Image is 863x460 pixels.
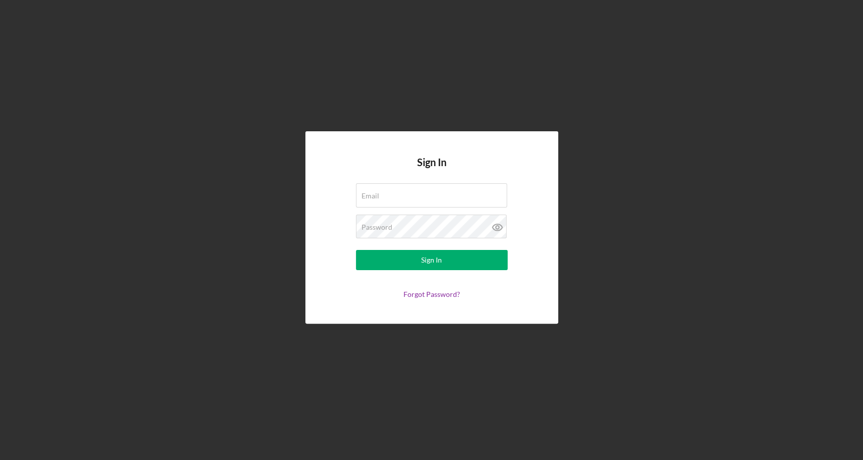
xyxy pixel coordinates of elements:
h4: Sign In [417,157,446,183]
div: Sign In [421,250,442,270]
a: Forgot Password? [403,290,460,298]
label: Password [361,223,392,231]
button: Sign In [356,250,508,270]
label: Email [361,192,379,200]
